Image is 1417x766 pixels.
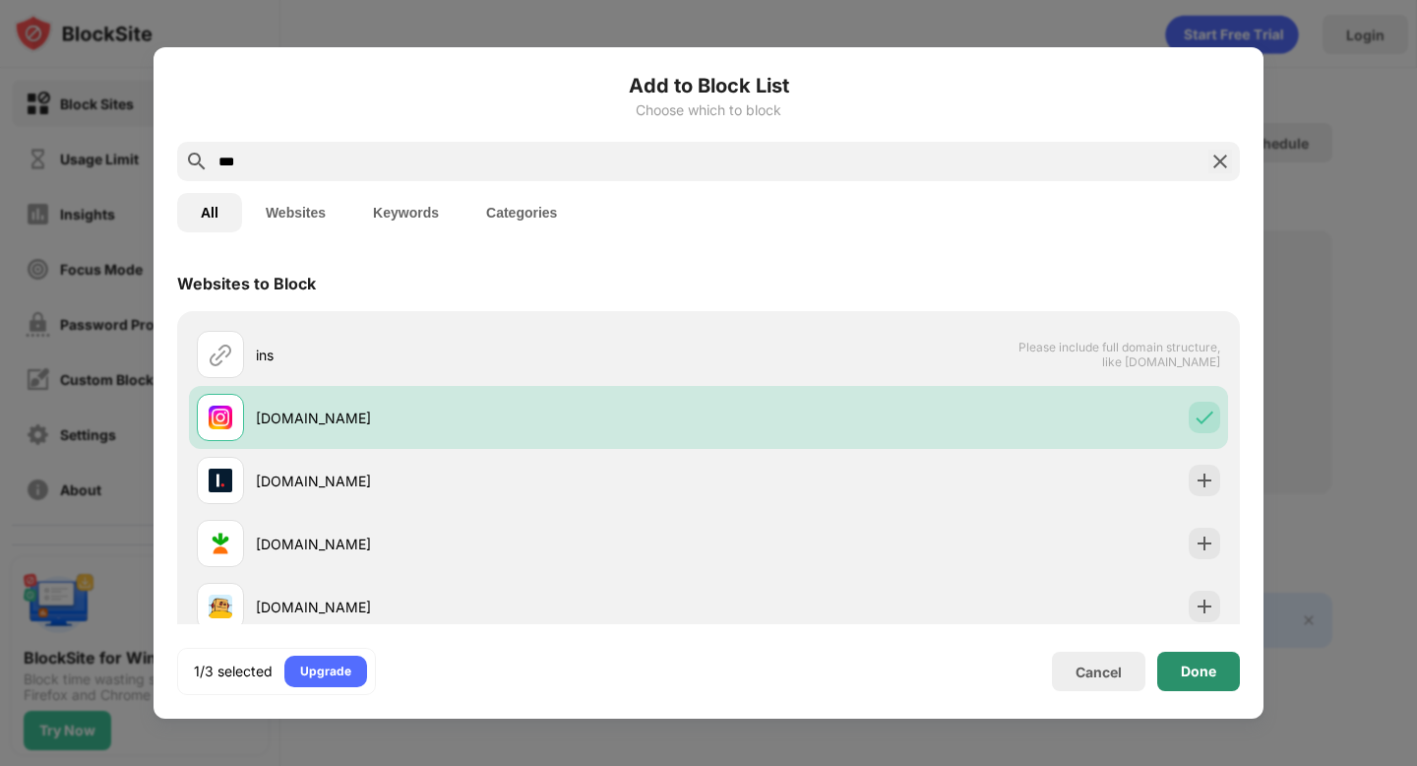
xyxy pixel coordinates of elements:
[209,469,232,492] img: favicons
[1208,150,1232,173] img: search-close
[177,71,1240,100] h6: Add to Block List
[242,193,349,232] button: Websites
[462,193,581,232] button: Categories
[256,534,708,554] div: [DOMAIN_NAME]
[1076,664,1122,680] div: Cancel
[177,193,242,232] button: All
[256,471,708,491] div: [DOMAIN_NAME]
[177,274,316,293] div: Websites to Block
[185,150,209,173] img: search.svg
[1181,664,1216,679] div: Done
[209,595,232,618] img: favicons
[300,662,351,681] div: Upgrade
[349,193,462,232] button: Keywords
[256,345,708,365] div: ins
[1017,340,1220,369] span: Please include full domain structure, like [DOMAIN_NAME]
[194,662,273,681] div: 1/3 selected
[256,408,708,428] div: [DOMAIN_NAME]
[177,102,1240,118] div: Choose which to block
[209,343,232,366] img: url.svg
[209,532,232,555] img: favicons
[209,406,232,429] img: favicons
[256,597,708,617] div: [DOMAIN_NAME]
